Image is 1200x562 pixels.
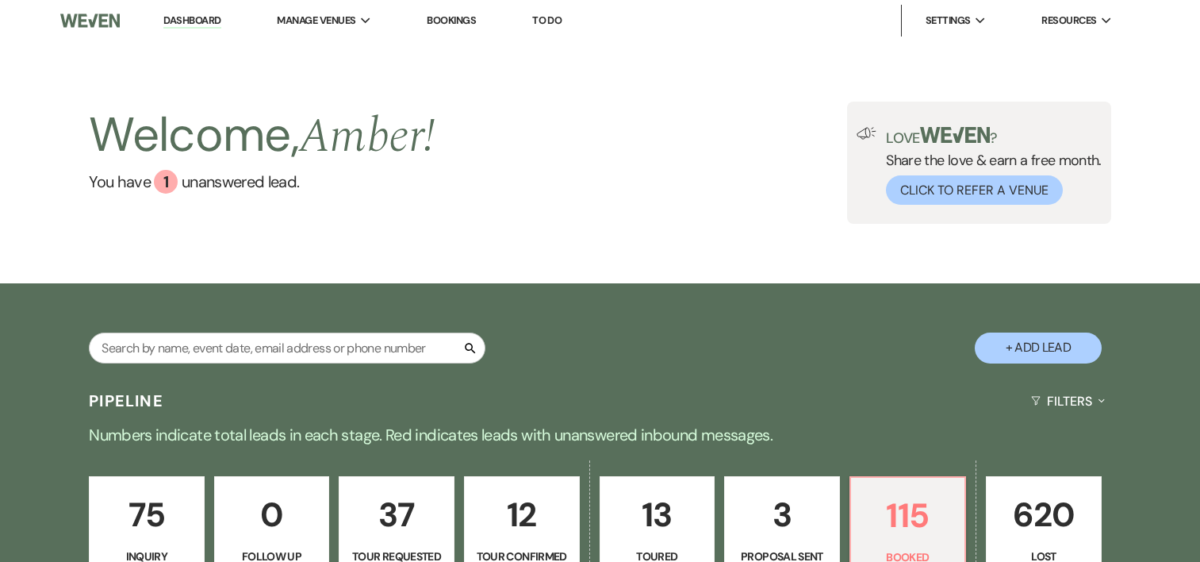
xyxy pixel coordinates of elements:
p: 12 [474,488,569,541]
h3: Pipeline [89,390,163,412]
a: You have 1 unanswered lead. [89,170,435,194]
button: Click to Refer a Venue [886,175,1063,205]
p: 3 [734,488,830,541]
p: 13 [610,488,705,541]
span: Amber ! [299,100,435,173]
a: To Do [532,13,562,27]
p: 620 [996,488,1091,541]
p: Love ? [886,127,1102,145]
span: Resources [1041,13,1096,29]
a: Dashboard [163,13,220,29]
input: Search by name, event date, email address or phone number [89,333,485,364]
span: Settings [926,13,971,29]
p: Numbers indicate total leads in each stage. Red indicates leads with unanswered inbound messages. [29,422,1171,448]
button: Filters [1025,380,1111,422]
a: Bookings [427,13,476,27]
p: 0 [224,488,320,541]
p: 115 [861,489,956,542]
div: Share the love & earn a free month. [876,127,1102,205]
button: + Add Lead [975,333,1102,364]
p: 75 [99,488,194,541]
h2: Welcome, [89,102,435,170]
img: weven-logo-green.svg [920,127,991,143]
img: loud-speaker-illustration.svg [857,127,876,140]
img: Weven Logo [60,4,120,37]
p: 37 [349,488,444,541]
span: Manage Venues [277,13,355,29]
div: 1 [154,170,178,194]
